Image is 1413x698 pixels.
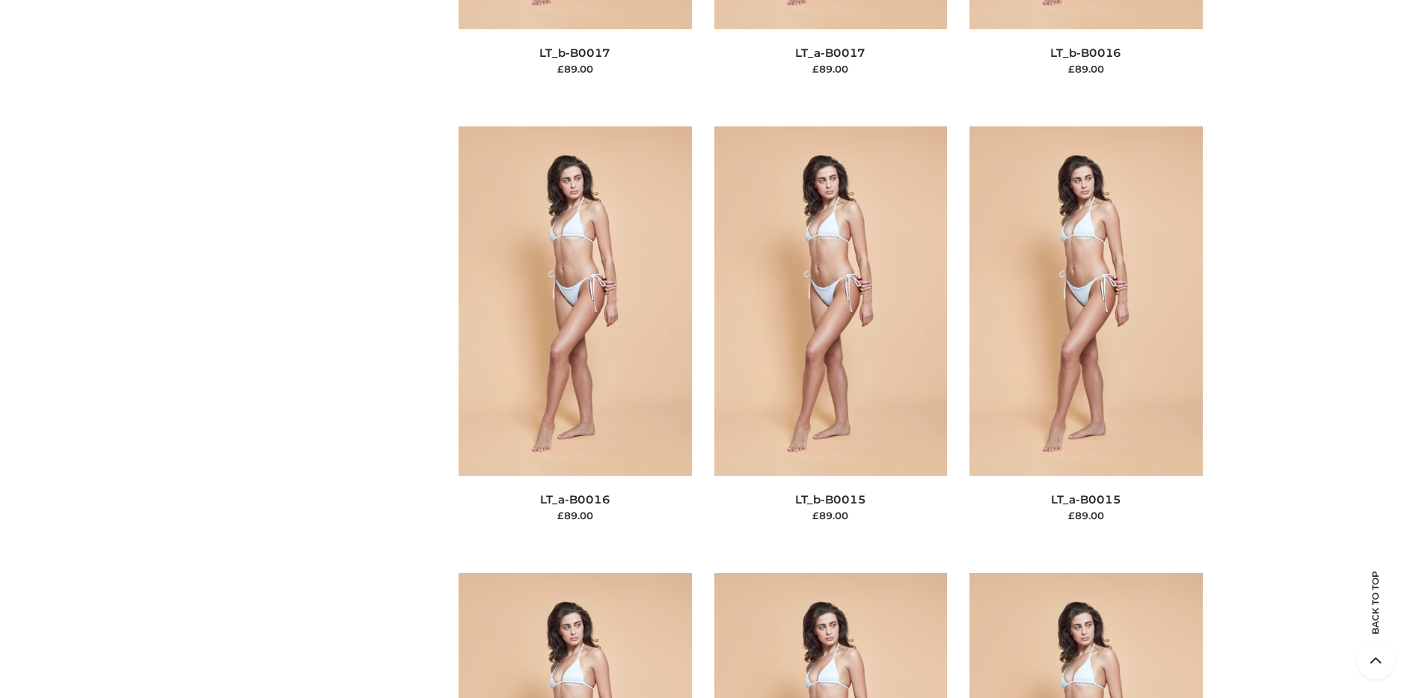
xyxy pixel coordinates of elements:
span: Back to top [1357,597,1394,634]
span: £ [1068,63,1075,75]
bdi: 89.00 [1068,509,1104,521]
bdi: 89.00 [557,509,593,521]
a: LT_b-B0016 [1050,46,1121,60]
bdi: 89.00 [812,509,848,521]
span: £ [1068,509,1075,521]
bdi: 89.00 [1068,63,1104,75]
img: LT_b-B0015 [714,126,948,476]
bdi: 89.00 [812,63,848,75]
a: LT_b-B0017 [539,46,610,60]
a: LT_a-B0017 [795,46,865,60]
img: LT_a-B0015 [969,126,1203,476]
span: £ [557,63,564,75]
span: £ [812,63,819,75]
a: LT_a-B0016 [540,492,610,506]
span: £ [557,509,564,521]
a: LT_a-B0015 [1051,492,1121,506]
span: £ [812,509,819,521]
a: LT_b-B0015 [795,492,866,506]
img: LT_a-B0016 [459,126,692,476]
bdi: 89.00 [557,63,593,75]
